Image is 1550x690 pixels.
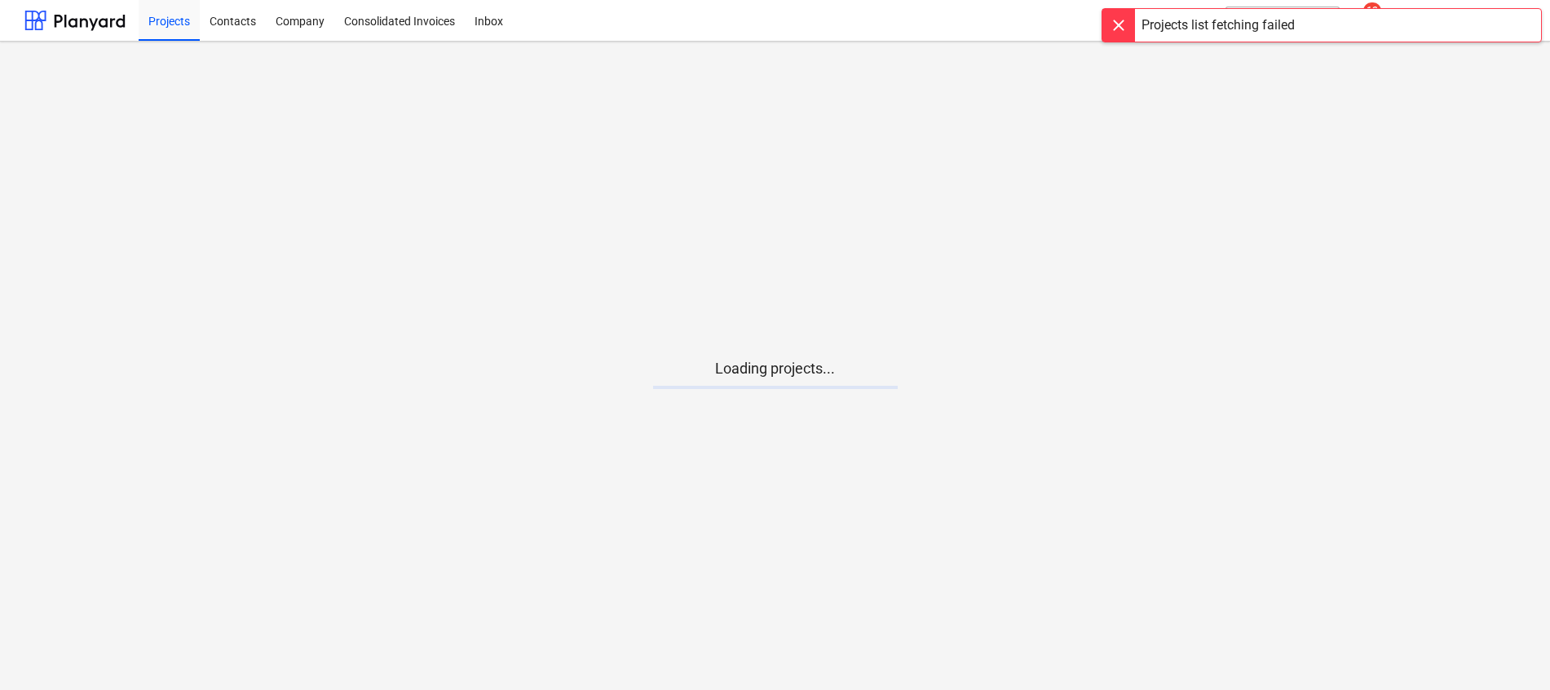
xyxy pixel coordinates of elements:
p: Loading projects... [653,359,898,378]
div: Projects list fetching failed [1142,15,1295,35]
iframe: Chat Widget [1468,612,1550,690]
